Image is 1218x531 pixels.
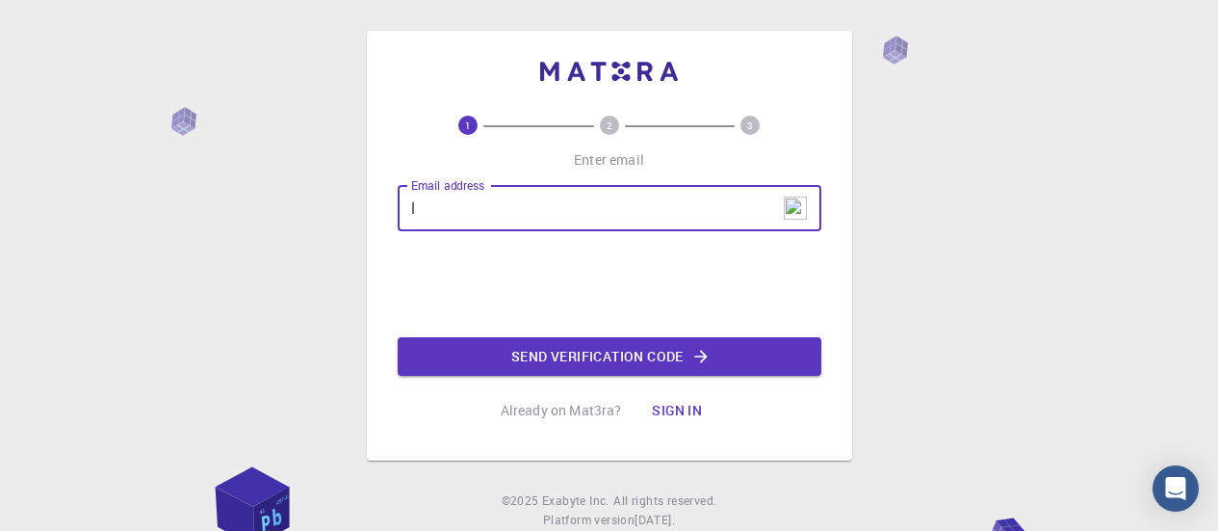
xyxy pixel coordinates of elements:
a: Exabyte Inc. [542,491,609,511]
span: © 2025 [502,491,542,511]
div: Open Intercom Messenger [1153,465,1199,512]
text: 3 [747,119,753,132]
text: 1 [465,119,471,132]
p: Already on Mat3ra? [501,401,622,420]
button: Sign in [636,391,717,430]
p: Enter email [574,150,644,170]
button: Send verification code [398,337,821,376]
iframe: reCAPTCHA [463,247,756,322]
span: Platform version [543,511,635,530]
text: 2 [607,119,612,132]
img: npw-badge-icon-locked.svg [784,197,807,220]
span: Exabyte Inc. [542,492,609,508]
span: All rights reserved. [613,491,716,511]
label: Email address [411,177,484,194]
span: [DATE] . [635,512,675,527]
a: [DATE]. [635,511,675,530]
